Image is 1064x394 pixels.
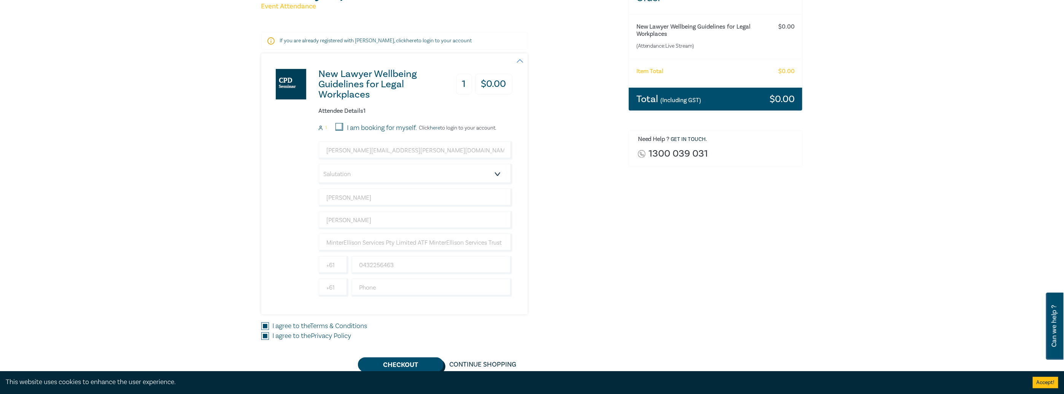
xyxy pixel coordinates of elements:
[319,69,444,100] h3: New Lawyer Wellbeing Guidelines for Legal Workplaces
[319,279,348,297] input: +61
[671,136,706,143] a: Get in touch
[273,321,367,331] label: I agree to the
[636,68,664,75] h6: Item Total
[310,322,367,330] a: Terms & Conditions
[319,211,512,229] input: Last Name*
[347,123,417,133] label: I am booking for myself.
[430,125,440,131] a: here
[358,357,444,372] button: Checkout
[319,234,512,252] input: Company
[636,94,701,104] h3: Total
[778,23,795,30] h6: $ 0.00
[778,68,795,75] h6: $ 0.00
[6,377,1021,387] div: This website uses cookies to enhance the user experience.
[325,125,327,131] small: 1
[1033,377,1058,388] button: Accept cookies
[261,2,619,11] h5: Event Attendance
[319,141,512,160] input: Attendee Email*
[636,23,765,38] h6: New Lawyer Wellbeing Guidelines for Legal Workplaces
[319,256,348,274] input: +61
[276,69,306,99] img: New Lawyer Wellbeing Guidelines for Legal Workplaces
[311,332,351,340] a: Privacy Policy
[407,37,417,44] a: here
[417,125,496,131] p: Click to login to your account.
[280,37,509,45] p: If you are already registered with [PERSON_NAME], click to login to your account
[319,189,512,207] input: First Name*
[661,96,701,104] small: (Including GST)
[273,331,351,341] label: I agree to the
[636,42,765,50] small: (Attendance: Live Stream )
[638,136,797,143] h6: Need Help ? .
[1051,297,1058,355] span: Can we help ?
[351,279,512,297] input: Phone
[319,107,512,115] h6: Attendee Details 1
[649,149,708,159] a: 1300 039 031
[456,74,472,95] h3: 1
[444,357,523,372] a: Continue Shopping
[475,74,512,95] h3: $ 0.00
[351,256,512,274] input: Mobile*
[770,94,795,104] h3: $ 0.00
